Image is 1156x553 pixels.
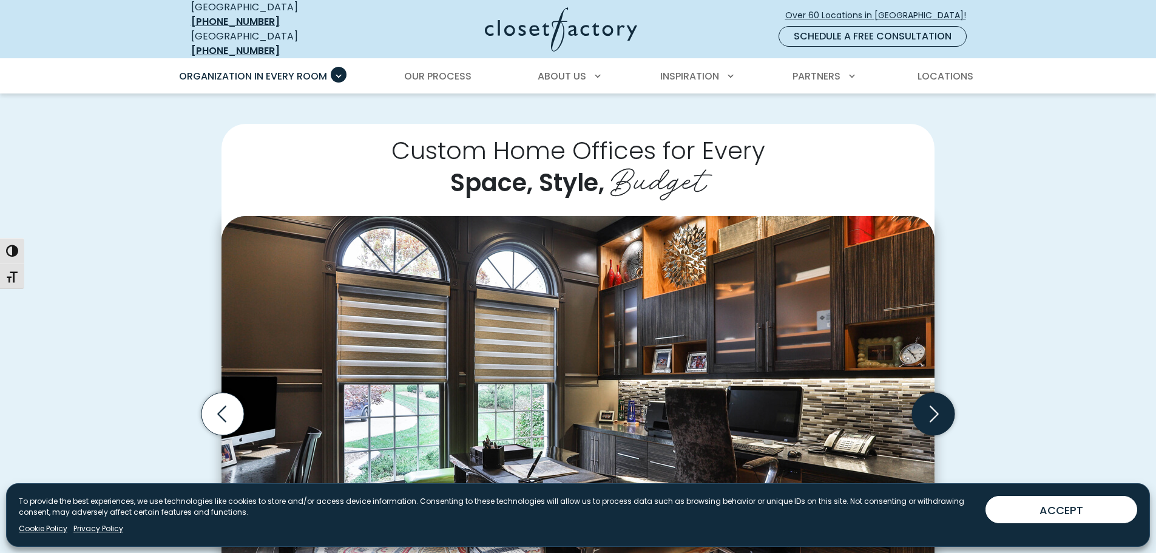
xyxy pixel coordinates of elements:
[610,153,706,202] span: Budget
[985,496,1137,523] button: ACCEPT
[907,388,959,440] button: Next slide
[191,29,367,58] div: [GEOGRAPHIC_DATA]
[538,69,586,83] span: About Us
[179,69,327,83] span: Organization in Every Room
[19,496,976,518] p: To provide the best experiences, we use technologies like cookies to store and/or access device i...
[197,388,249,440] button: Previous slide
[191,15,280,29] a: [PHONE_NUMBER]
[485,7,637,52] img: Closet Factory Logo
[785,9,976,22] span: Over 60 Locations in [GEOGRAPHIC_DATA]!
[793,69,840,83] span: Partners
[779,26,967,47] a: Schedule a Free Consultation
[450,166,604,200] span: Space, Style,
[391,134,765,168] span: Custom Home Offices for Every
[73,523,123,534] a: Privacy Policy
[404,69,472,83] span: Our Process
[191,44,280,58] a: [PHONE_NUMBER]
[19,523,67,534] a: Cookie Policy
[918,69,973,83] span: Locations
[660,69,719,83] span: Inspiration
[171,59,986,93] nav: Primary Menu
[785,5,976,26] a: Over 60 Locations in [GEOGRAPHIC_DATA]!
